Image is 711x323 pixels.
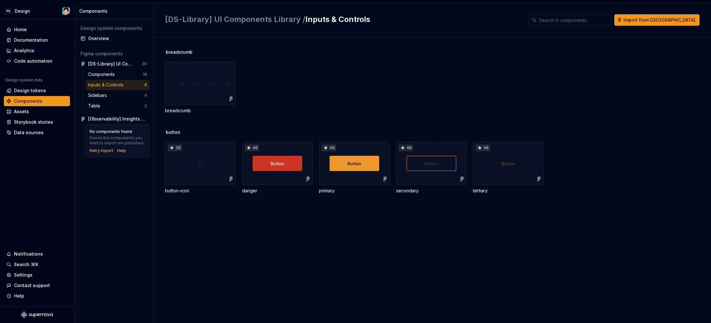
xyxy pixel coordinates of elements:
[4,259,70,270] button: Search ⌘K
[144,82,147,87] div: 6
[14,58,52,64] div: Code automation
[88,35,147,42] div: Overview
[624,17,695,23] span: Import from [GEOGRAPHIC_DATA]
[15,8,30,14] div: Design
[14,261,38,268] div: Search ⌘K
[4,56,70,66] a: Code automation
[14,272,32,278] div: Settings
[322,145,336,151] div: 48
[142,61,147,66] div: 30
[473,142,544,194] div: 48tertiary
[79,8,151,14] div: Components
[1,4,73,18] button: PSDesignLeo
[88,116,147,122] div: [Observability] Insights 2.0
[4,24,70,35] a: Home
[4,7,12,15] div: PS
[86,101,150,111] a: Table2
[473,188,544,194] div: tertiary
[144,103,147,108] div: 2
[80,25,147,31] div: Design system components
[88,71,117,78] div: Components
[165,62,236,114] div: breadcrumb
[245,145,259,151] div: 48
[78,33,150,44] a: Overview
[117,148,126,153] a: Help
[90,148,113,153] button: Retry import
[14,293,24,299] div: Help
[21,312,53,318] svg: Supernova Logo
[14,282,50,289] div: Contact support
[86,80,150,90] a: Inputs & Controls6
[614,14,700,26] button: Import from [GEOGRAPHIC_DATA]
[242,188,313,194] div: danger
[14,129,44,136] div: Data sources
[396,188,467,194] div: secondary
[14,119,53,125] div: Storybook stories
[80,51,147,57] div: Figma components
[62,7,70,15] img: Leo
[86,69,150,79] a: Components18
[14,26,27,33] div: Home
[165,188,236,194] div: button-icon
[90,135,145,146] div: Ensure the components you want to import are published.
[5,78,43,83] div: Design system data
[14,108,29,115] div: Assets
[4,107,70,117] a: Assets
[4,35,70,45] a: Documentation
[90,129,132,134] div: No components found
[143,72,147,77] div: 18
[88,61,136,67] div: [DS-Library] UI Components Library
[14,251,43,257] div: Notifications
[14,47,34,54] div: Analytics
[399,145,413,151] div: 48
[165,142,236,194] div: 28button-icon
[4,280,70,291] button: Contact support
[4,249,70,259] button: Notifications
[537,14,612,26] input: Search in components...
[319,142,390,194] div: 48primary
[166,49,192,55] span: breadcrumb
[4,117,70,127] a: Storybook stories
[88,92,109,99] div: Sidebars
[165,14,521,24] h2: Inputs & Controls
[166,129,180,135] span: button
[4,291,70,301] button: Help
[165,107,236,114] div: breadcrumb
[14,98,42,104] div: Components
[144,93,147,98] div: 4
[86,90,150,100] a: Sidebars4
[4,270,70,280] a: Settings
[242,142,313,194] div: 48danger
[4,45,70,56] a: Analytics
[88,82,126,88] div: Inputs & Controls
[14,37,48,43] div: Documentation
[4,127,70,138] a: Data sources
[476,145,490,151] div: 48
[78,59,150,69] a: [DS-Library] UI Components Library30
[4,96,70,106] a: Components
[14,87,46,94] div: Design tokens
[4,86,70,96] a: Design tokens
[396,142,467,194] div: 48secondary
[165,15,305,24] span: [DS-Library] UI Components Library /
[78,114,150,124] a: [Observability] Insights 2.0
[168,145,182,151] div: 28
[319,188,390,194] div: primary
[88,103,103,109] div: Table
